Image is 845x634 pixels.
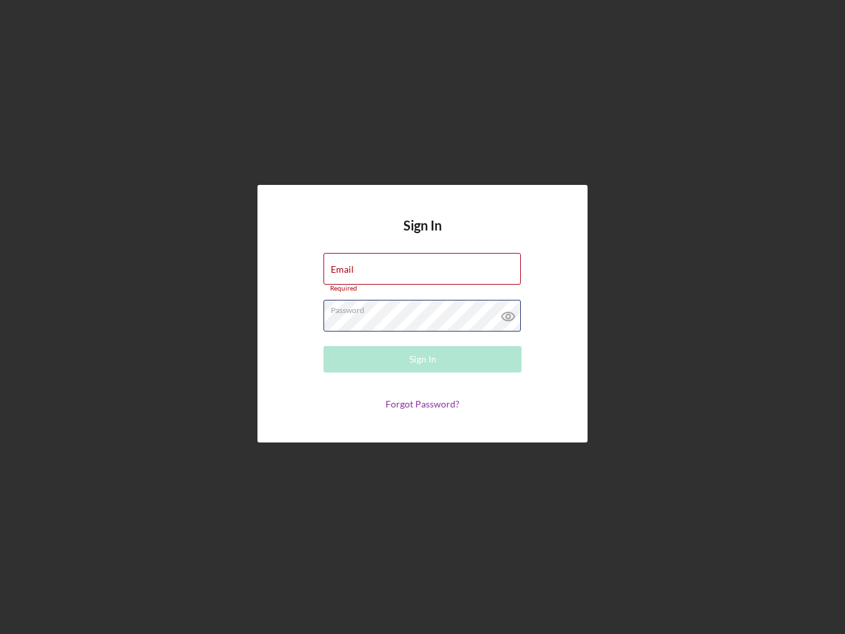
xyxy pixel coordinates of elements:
label: Email [331,264,354,275]
a: Forgot Password? [386,398,459,409]
label: Password [331,300,521,315]
div: Sign In [409,346,436,372]
button: Sign In [323,346,522,372]
div: Required [323,285,522,293]
h4: Sign In [403,218,442,253]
